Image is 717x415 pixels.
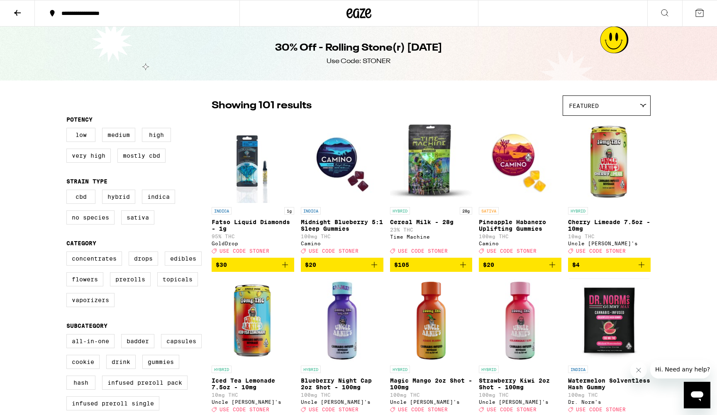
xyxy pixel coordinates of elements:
[212,219,294,232] p: Fatso Liquid Diamonds - 1g
[301,377,383,391] p: Blueberry Night Cap 2oz Shot - 100mg
[479,207,499,215] p: SATIVA
[219,120,286,203] img: GoldDrop - Fatso Liquid Diamonds - 1g
[301,278,383,361] img: Uncle Arnie's - Blueberry Night Cap 2oz Shot - 100mg
[66,293,115,307] label: Vaporizers
[284,207,294,215] p: 1g
[569,278,649,361] img: Dr. Norm's - Watermelon Solventless Hash Gummy
[568,399,651,405] div: Dr. Norm's
[398,407,448,413] span: USE CODE STONER
[394,261,409,268] span: $105
[479,399,561,405] div: Uncle [PERSON_NAME]'s
[479,234,561,239] p: 100mg THC
[301,399,383,405] div: Uncle [PERSON_NAME]'s
[117,149,166,163] label: Mostly CBD
[479,377,561,391] p: Strawberry Kiwi 2oz Shot - 100mg
[66,251,122,266] label: Concentrates
[66,210,115,225] label: No Species
[390,377,473,391] p: Magic Mango 2oz Shot - 100mg
[66,149,111,163] label: Very High
[219,248,269,254] span: USE CODE STONER
[568,120,651,258] a: Open page for Cherry Limeade 7.5oz - 10mg from Uncle Arnie's
[66,240,96,247] legend: Category
[569,103,599,109] span: Featured
[66,116,93,123] legend: Potency
[309,407,358,413] span: USE CODE STONER
[479,120,561,258] a: Open page for Pineapple Habanero Uplifting Gummies from Camino
[66,190,95,204] label: CBD
[487,248,537,254] span: USE CODE STONER
[66,178,107,185] legend: Strain Type
[568,366,588,373] p: INDICA
[301,258,383,272] button: Add to bag
[66,322,107,329] legend: Subcategory
[479,366,499,373] p: HYBRID
[301,392,383,398] p: 100mg THC
[309,248,358,254] span: USE CODE STONER
[568,377,651,391] p: Watermelon Solventless Hash Gummy
[212,366,232,373] p: HYBRID
[66,128,95,142] label: Low
[390,219,473,225] p: Cereal Milk - 28g
[650,360,710,378] iframe: Message de la compagnie
[212,207,232,215] p: INDICA
[301,241,383,246] div: Camino
[142,190,175,204] label: Indica
[630,362,647,378] iframe: Fermer le message
[301,120,383,203] img: Camino - Midnight Blueberry 5:1 Sleep Gummies
[483,261,494,268] span: $20
[66,272,103,286] label: Flowers
[390,120,473,203] img: Time Machine - Cereal Milk - 28g
[212,99,312,113] p: Showing 101 results
[479,241,561,246] div: Camino
[121,334,154,348] label: Badder
[568,207,588,215] p: HYBRID
[301,234,383,239] p: 100mg THC
[568,120,651,203] img: Uncle Arnie's - Cherry Limeade 7.5oz - 10mg
[301,219,383,232] p: Midnight Blueberry 5:1 Sleep Gummies
[219,407,269,413] span: USE CODE STONER
[568,258,651,272] button: Add to bag
[301,207,321,215] p: INDICA
[212,241,294,246] div: GoldDrop
[487,407,537,413] span: USE CODE STONER
[102,190,135,204] label: Hybrid
[390,258,473,272] button: Add to bag
[572,261,580,268] span: $4
[460,207,472,215] p: 28g
[479,278,561,361] img: Uncle Arnie's - Strawberry Kiwi 2oz Shot - 100mg
[479,120,561,203] img: Camino - Pineapple Habanero Uplifting Gummies
[568,234,651,239] p: 10mg THC
[568,392,651,398] p: 100mg THC
[106,355,136,369] label: Drink
[212,392,294,398] p: 10mg THC
[121,210,154,225] label: Sativa
[161,334,202,348] label: Capsules
[568,241,651,246] div: Uncle [PERSON_NAME]'s
[479,392,561,398] p: 100mg THC
[390,234,473,239] div: Time Machine
[142,355,179,369] label: Gummies
[390,120,473,258] a: Open page for Cereal Milk - 28g from Time Machine
[212,399,294,405] div: Uncle [PERSON_NAME]'s
[212,120,294,258] a: Open page for Fatso Liquid Diamonds - 1g from GoldDrop
[576,248,626,254] span: USE CODE STONER
[212,278,294,361] img: Uncle Arnie's - Iced Tea Lemonade 7.5oz - 10mg
[305,261,316,268] span: $20
[301,366,321,373] p: HYBRID
[212,258,294,272] button: Add to bag
[568,219,651,232] p: Cherry Limeade 7.5oz - 10mg
[390,207,410,215] p: HYBRID
[576,407,626,413] span: USE CODE STONER
[66,376,95,390] label: Hash
[684,382,710,408] iframe: Bouton de lancement de la fenêtre de messagerie
[66,334,115,348] label: All-In-One
[216,261,227,268] span: $30
[479,258,561,272] button: Add to bag
[102,376,188,390] label: Infused Preroll Pack
[275,41,442,55] h1: 30% Off - Rolling Stone(r) [DATE]
[212,234,294,239] p: 95% THC
[142,128,171,142] label: High
[479,219,561,232] p: Pineapple Habanero Uplifting Gummies
[102,128,135,142] label: Medium
[301,120,383,258] a: Open page for Midnight Blueberry 5:1 Sleep Gummies from Camino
